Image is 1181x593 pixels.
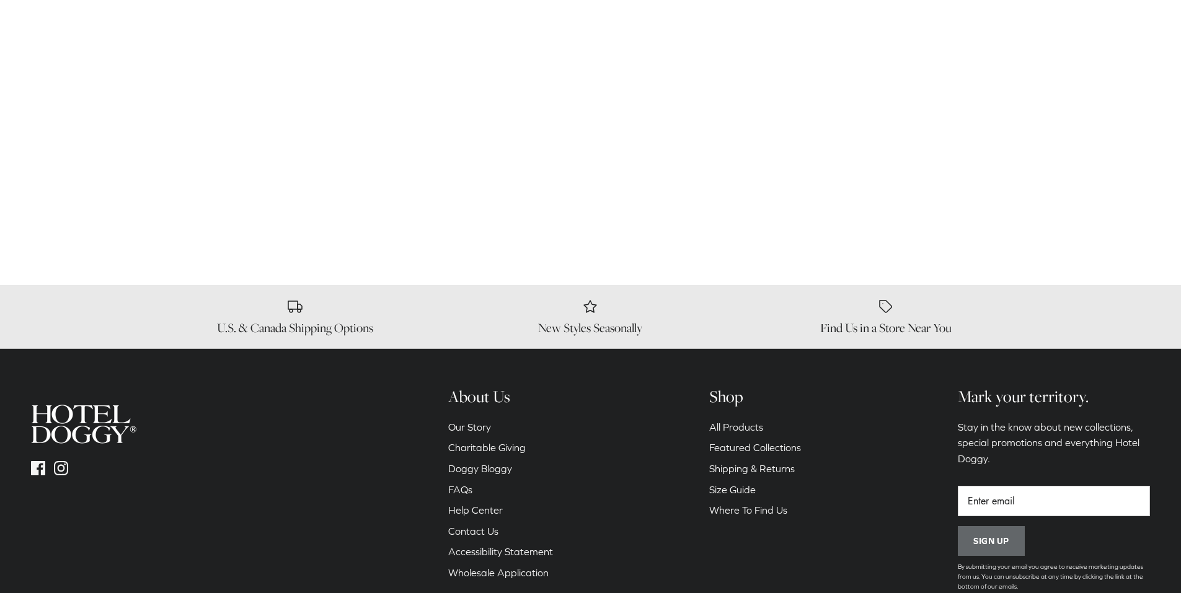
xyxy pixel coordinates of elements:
img: hoteldoggycom [31,405,136,444]
h6: Mark your territory. [958,386,1150,407]
button: Sign up [958,526,1025,556]
a: U.S. & Canada Shipping Options [157,297,434,336]
a: Wholesale Application [448,567,549,578]
h6: U.S. & Canada Shipping Options [157,320,434,336]
a: FAQs [448,484,472,495]
h6: Find Us in a Store Near You [748,320,1025,336]
a: Help Center [448,504,503,516]
a: Where To Find Us [709,504,787,516]
a: All Products [709,421,763,433]
h6: About Us [448,386,553,407]
a: Find Us in a Store Near You [748,297,1025,336]
h6: New Styles Seasonally [452,320,729,336]
a: Size Guide [709,484,756,495]
p: By submitting your email you agree to receive marketing updates from us. You can unsubscribe at a... [958,562,1150,592]
a: Shipping & Returns [709,463,795,474]
input: Email [958,486,1150,517]
a: Charitable Giving [448,442,526,453]
a: Facebook [31,461,45,475]
a: Instagram [54,461,68,475]
p: Stay in the know about new collections, special promotions and everything Hotel Doggy. [958,419,1150,467]
a: Contact Us [448,525,498,537]
a: Accessibility Statement [448,546,553,557]
a: Featured Collections [709,442,801,453]
a: Our Story [448,421,491,433]
a: Doggy Bloggy [448,463,512,474]
h6: Shop [709,386,801,407]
